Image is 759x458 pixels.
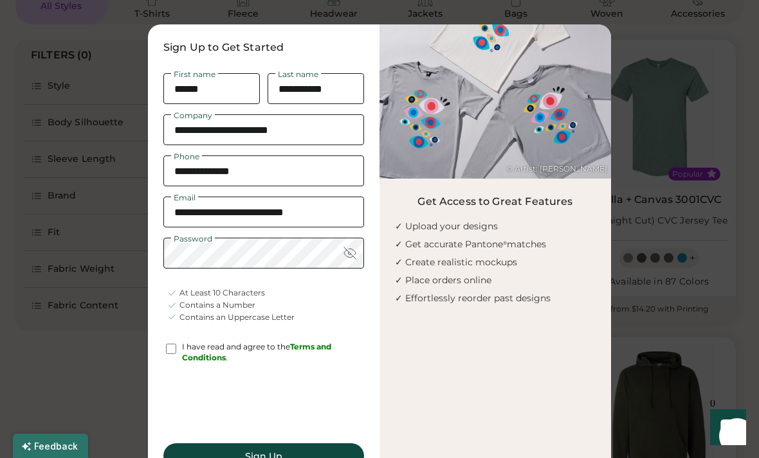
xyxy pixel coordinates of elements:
[163,40,364,55] div: Sign Up to Get Started
[171,112,215,119] div: Company
[275,71,321,78] div: Last name
[179,312,295,323] div: Contains an Uppercase Letter
[379,24,611,179] img: Web-Rendered_Studio-3.jpg
[182,342,333,362] font: Terms and Conditions
[171,235,215,243] div: Password
[395,217,611,307] div: ✓ Upload your designs ✓ Get accurate Pantone matches ✓ Create realistic mockups ✓ Place orders on...
[179,288,265,299] div: At Least 10 Characters
[171,194,198,202] div: Email
[171,153,202,161] div: Phone
[417,194,572,209] div: Get Access to Great Features
[179,300,255,311] div: Contains a Number
[506,164,607,175] div: © Artist: [PERSON_NAME]
[503,240,507,246] sup: ®
[166,379,361,429] iframe: reCAPTCHA
[182,342,364,364] div: I have read and agree to the .
[698,400,753,455] iframe: Front Chat
[171,71,218,78] div: First name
